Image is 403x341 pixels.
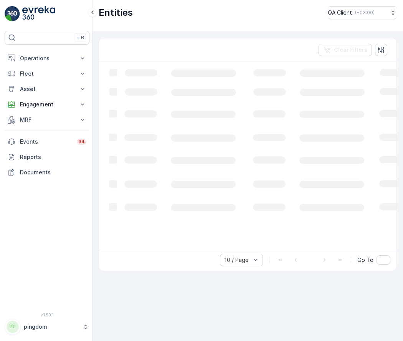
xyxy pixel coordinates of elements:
[319,44,372,56] button: Clear Filters
[5,165,89,180] a: Documents
[355,10,375,16] p: ( +03:00 )
[76,35,84,41] p: ⌘B
[5,134,89,149] a: Events34
[20,153,86,161] p: Reports
[24,323,79,331] p: pingdom
[5,319,89,335] button: PPpingdom
[20,169,86,176] p: Documents
[20,101,74,108] p: Engagement
[328,6,397,19] button: QA Client(+03:00)
[5,66,89,81] button: Fleet
[357,256,373,264] span: Go To
[99,7,133,19] p: Entities
[5,149,89,165] a: Reports
[5,97,89,112] button: Engagement
[22,6,55,22] img: logo_light-DOdMpM7g.png
[20,70,74,78] p: Fleet
[20,138,72,146] p: Events
[20,116,74,124] p: MRF
[334,46,367,54] p: Clear Filters
[7,321,19,333] div: PP
[5,81,89,97] button: Asset
[20,85,74,93] p: Asset
[5,51,89,66] button: Operations
[20,55,74,62] p: Operations
[78,139,85,145] p: 34
[5,313,89,317] span: v 1.50.1
[5,6,20,22] img: logo
[328,9,352,17] p: QA Client
[5,112,89,127] button: MRF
